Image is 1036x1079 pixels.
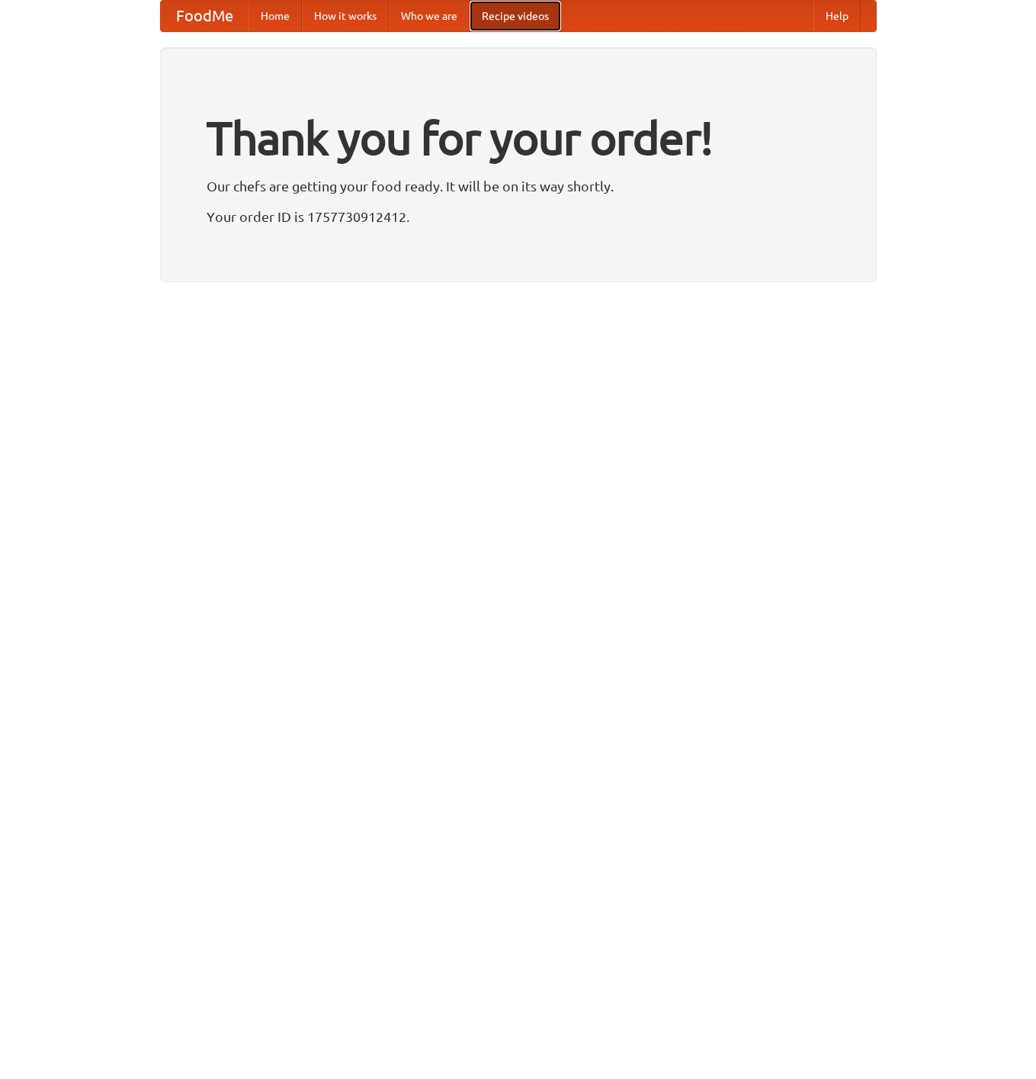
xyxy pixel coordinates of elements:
[470,1,561,31] a: Recipe videos
[207,101,830,175] h1: Thank you for your order!
[161,1,249,31] a: FoodMe
[249,1,302,31] a: Home
[207,205,830,228] p: Your order ID is 1757730912412.
[813,1,861,31] a: Help
[207,175,830,197] p: Our chefs are getting your food ready. It will be on its way shortly.
[389,1,470,31] a: Who we are
[302,1,389,31] a: How it works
